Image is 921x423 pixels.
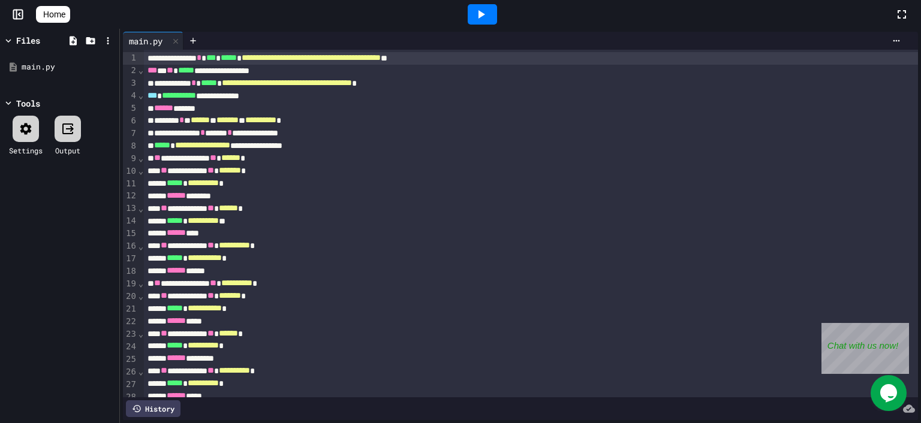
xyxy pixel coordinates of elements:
[123,353,138,366] div: 25
[123,65,138,77] div: 2
[138,329,144,339] span: Fold line
[123,341,138,353] div: 24
[123,328,138,341] div: 23
[123,366,138,379] div: 26
[138,367,144,376] span: Fold line
[138,279,144,288] span: Fold line
[138,291,144,301] span: Fold line
[123,165,138,178] div: 10
[123,203,138,215] div: 13
[138,153,144,163] span: Fold line
[36,6,70,23] a: Home
[123,291,138,303] div: 20
[123,102,138,115] div: 5
[9,145,43,156] div: Settings
[138,166,144,176] span: Fold line
[123,77,138,90] div: 3
[22,61,115,73] div: main.py
[16,34,40,47] div: Files
[123,391,138,404] div: 28
[123,52,138,65] div: 1
[123,32,183,50] div: main.py
[123,215,138,228] div: 14
[123,240,138,253] div: 16
[123,253,138,265] div: 17
[123,178,138,191] div: 11
[123,140,138,153] div: 8
[821,323,909,374] iframe: chat widget
[123,316,138,328] div: 22
[123,228,138,240] div: 15
[16,97,40,110] div: Tools
[123,379,138,391] div: 27
[871,375,909,411] iframe: chat widget
[123,115,138,128] div: 6
[126,400,180,417] div: History
[138,241,144,251] span: Fold line
[123,128,138,140] div: 7
[123,265,138,278] div: 18
[55,145,80,156] div: Output
[138,204,144,213] span: Fold line
[138,90,144,100] span: Fold line
[123,35,168,47] div: main.py
[43,8,65,20] span: Home
[123,90,138,102] div: 4
[138,65,144,75] span: Fold line
[123,303,138,316] div: 21
[123,153,138,165] div: 9
[123,278,138,291] div: 19
[123,190,138,203] div: 12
